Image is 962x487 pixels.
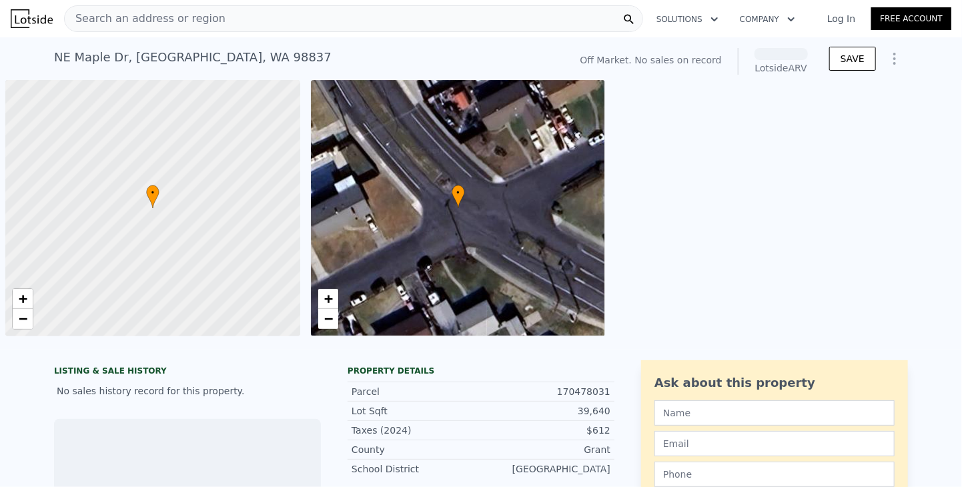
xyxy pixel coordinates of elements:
div: School District [352,462,481,476]
span: − [19,310,27,327]
div: No sales history record for this property. [54,379,321,403]
div: • [146,185,159,208]
a: Free Account [871,7,951,30]
input: Phone [654,462,895,487]
div: Lot Sqft [352,404,481,418]
span: − [324,310,332,327]
div: 39,640 [481,404,610,418]
div: [GEOGRAPHIC_DATA] [481,462,610,476]
div: Off Market. No sales on record [580,53,721,67]
div: • [452,185,465,208]
span: • [146,187,159,199]
a: Zoom out [13,309,33,329]
div: NE Maple Dr , [GEOGRAPHIC_DATA] , WA 98837 [54,48,332,67]
button: SAVE [829,47,876,71]
img: Lotside [11,9,53,28]
a: Zoom in [13,289,33,309]
span: + [19,290,27,307]
button: Company [729,7,806,31]
a: Zoom out [318,309,338,329]
div: Taxes (2024) [352,424,481,437]
div: Ask about this property [654,374,895,392]
span: + [324,290,332,307]
button: Show Options [881,45,908,72]
div: Parcel [352,385,481,398]
a: Zoom in [318,289,338,309]
div: LISTING & SALE HISTORY [54,366,321,379]
input: Name [654,400,895,426]
div: 170478031 [481,385,610,398]
div: Grant [481,443,610,456]
a: Log In [811,12,871,25]
input: Email [654,431,895,456]
button: Solutions [646,7,729,31]
div: $612 [481,424,610,437]
div: Lotside ARV [755,61,808,75]
div: County [352,443,481,456]
span: • [452,187,465,199]
div: Property details [348,366,614,376]
span: Search an address or region [65,11,225,27]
